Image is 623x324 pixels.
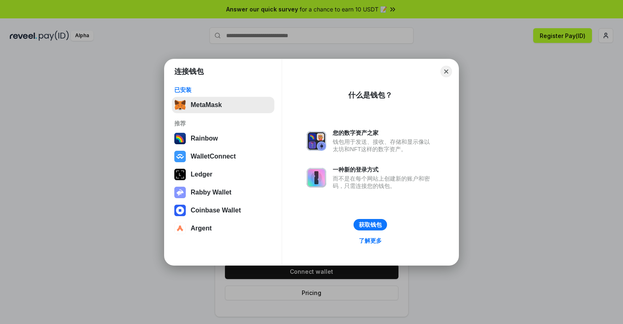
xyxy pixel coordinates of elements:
div: WalletConnect [191,153,236,160]
button: Close [441,66,452,77]
button: Argent [172,220,274,237]
img: svg+xml,%3Csvg%20xmlns%3D%22http%3A%2F%2Fwww.w3.org%2F2000%2Fsvg%22%20fill%3D%22none%22%20viewBox... [307,131,326,151]
img: svg+xml,%3Csvg%20width%3D%22120%22%20height%3D%22120%22%20viewBox%3D%220%200%20120%20120%22%20fil... [174,133,186,144]
div: 推荐 [174,120,272,127]
div: 了解更多 [359,237,382,244]
button: MetaMask [172,97,274,113]
button: Ledger [172,166,274,183]
h1: 连接钱包 [174,67,204,76]
button: 获取钱包 [354,219,387,230]
button: Rabby Wallet [172,184,274,201]
div: MetaMask [191,101,222,109]
a: 了解更多 [354,235,387,246]
img: svg+xml,%3Csvg%20fill%3D%22none%22%20height%3D%2233%22%20viewBox%3D%220%200%2035%2033%22%20width%... [174,99,186,111]
img: svg+xml,%3Csvg%20xmlns%3D%22http%3A%2F%2Fwww.w3.org%2F2000%2Fsvg%22%20width%3D%2228%22%20height%3... [174,169,186,180]
img: svg+xml,%3Csvg%20width%3D%2228%22%20height%3D%2228%22%20viewBox%3D%220%200%2028%2028%22%20fill%3D... [174,151,186,162]
div: 获取钱包 [359,221,382,228]
div: Ledger [191,171,212,178]
button: Coinbase Wallet [172,202,274,219]
div: 钱包用于发送、接收、存储和显示像以太坊和NFT这样的数字资产。 [333,138,434,153]
img: svg+xml,%3Csvg%20xmlns%3D%22http%3A%2F%2Fwww.w3.org%2F2000%2Fsvg%22%20fill%3D%22none%22%20viewBox... [174,187,186,198]
div: 您的数字资产之家 [333,129,434,136]
img: svg+xml,%3Csvg%20xmlns%3D%22http%3A%2F%2Fwww.w3.org%2F2000%2Fsvg%22%20fill%3D%22none%22%20viewBox... [307,168,326,188]
div: Rainbow [191,135,218,142]
div: 什么是钱包？ [348,90,392,100]
img: svg+xml,%3Csvg%20width%3D%2228%22%20height%3D%2228%22%20viewBox%3D%220%200%2028%2028%22%20fill%3D... [174,205,186,216]
div: Argent [191,225,212,232]
div: Coinbase Wallet [191,207,241,214]
div: 一种新的登录方式 [333,166,434,173]
img: svg+xml,%3Csvg%20width%3D%2228%22%20height%3D%2228%22%20viewBox%3D%220%200%2028%2028%22%20fill%3D... [174,223,186,234]
div: 而不是在每个网站上创建新的账户和密码，只需连接您的钱包。 [333,175,434,190]
div: 已安装 [174,86,272,94]
div: Rabby Wallet [191,189,231,196]
button: WalletConnect [172,148,274,165]
button: Rainbow [172,130,274,147]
